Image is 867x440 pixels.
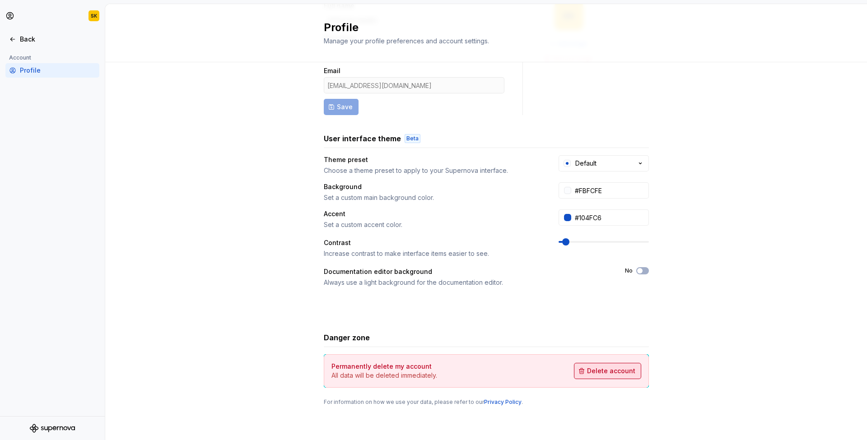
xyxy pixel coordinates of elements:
div: Set a custom main background color. [324,193,542,202]
div: For information on how we use your data, please refer to our . [324,398,649,406]
span: Manage your profile preferences and account settings. [324,37,489,45]
button: SK [2,6,103,26]
div: Contrast [324,238,542,247]
div: Beta [405,134,420,143]
a: Back [5,32,99,46]
input: #FFFFFF [571,182,649,199]
div: Set a custom accent color. [324,220,542,229]
input: #104FC6 [571,209,649,226]
h2: Profile [324,20,638,35]
div: Accent [324,209,542,218]
button: Delete account [574,363,641,379]
h4: Permanently delete my account [331,362,432,371]
p: All data will be deleted immediately. [331,371,437,380]
div: Default [575,159,597,168]
svg: Supernova Logo [30,424,75,433]
div: Background [324,182,542,191]
label: Email [324,66,340,75]
span: Delete account [587,366,635,375]
a: Privacy Policy [484,398,522,405]
div: Documentation editor background [324,267,609,276]
div: Choose a theme preset to apply to your Supernova interface. [324,166,542,175]
div: Account [5,52,35,63]
button: Default [559,155,649,171]
div: Back [20,35,96,44]
div: Increase contrast to make interface items easier to see. [324,249,542,258]
label: No [625,267,633,274]
a: Profile [5,63,99,78]
div: Always use a light background for the documentation editor. [324,278,609,287]
h3: Danger zone [324,332,370,343]
h3: User interface theme [324,133,401,144]
div: SK [91,12,97,19]
div: Theme preset [324,155,542,164]
div: Profile [20,66,96,75]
